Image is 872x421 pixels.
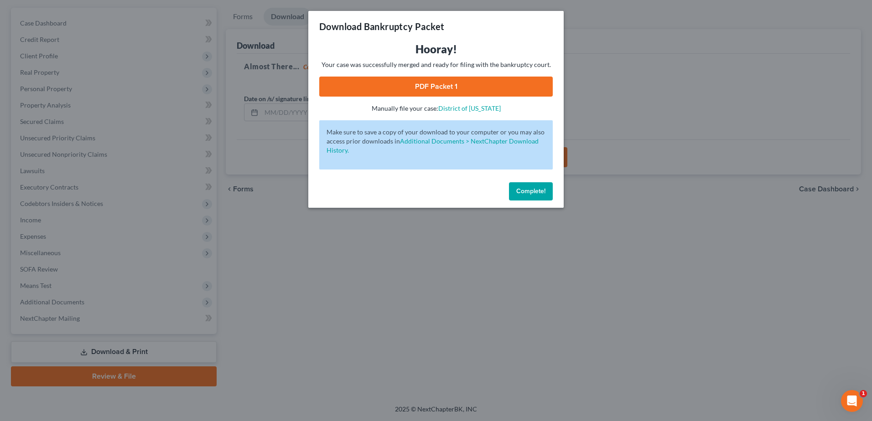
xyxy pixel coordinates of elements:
button: Complete! [509,182,553,200]
span: Complete! [516,187,545,195]
span: 1 [860,390,867,397]
iframe: Intercom live chat [841,390,863,412]
p: Make sure to save a copy of your download to your computer or you may also access prior downloads in [327,128,545,155]
a: Additional Documents > NextChapter Download History. [327,137,539,154]
a: PDF Packet 1 [319,77,553,97]
h3: Hooray! [319,42,553,56]
p: Your case was successfully merged and ready for filing with the bankruptcy court. [319,60,553,69]
a: District of [US_STATE] [438,104,501,112]
p: Manually file your case: [319,104,553,113]
h3: Download Bankruptcy Packet [319,20,444,33]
